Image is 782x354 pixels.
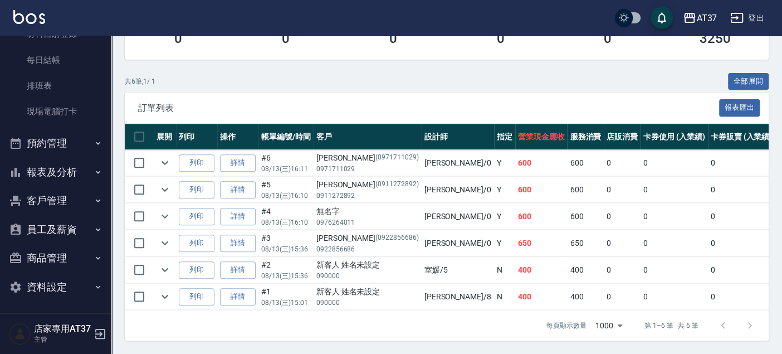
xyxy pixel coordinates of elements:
[494,203,515,230] td: Y
[567,257,604,283] td: 400
[179,208,214,225] button: 列印
[515,203,568,230] td: 600
[604,257,641,283] td: 0
[217,124,258,150] th: 操作
[34,323,91,334] h5: 店家專用AT37
[515,284,568,310] td: 400
[494,230,515,256] td: Y
[422,150,494,176] td: [PERSON_NAME] /0
[258,230,314,256] td: #3
[4,158,107,187] button: 報表及分析
[174,31,182,46] h3: 0
[422,257,494,283] td: 室媛 /5
[179,261,214,279] button: 列印
[258,124,314,150] th: 帳單編號/時間
[4,99,107,124] a: 現場電腦打卡
[494,124,515,150] th: 指定
[708,203,775,230] td: 0
[258,284,314,310] td: #1
[316,164,419,174] p: 0971711029
[422,177,494,203] td: [PERSON_NAME] /0
[258,177,314,203] td: #5
[604,203,641,230] td: 0
[515,230,568,256] td: 650
[651,7,673,29] button: save
[708,257,775,283] td: 0
[700,31,731,46] h3: 3250
[261,191,311,201] p: 08/13 (三) 16:10
[179,288,214,305] button: 列印
[4,186,107,215] button: 客戶管理
[34,334,91,345] p: 主管
[261,298,311,308] p: 08/13 (三) 15:01
[316,244,419,254] p: 0922856686
[258,257,314,283] td: #2
[696,11,717,25] div: AT37
[726,8,769,28] button: 登出
[641,150,708,176] td: 0
[494,257,515,283] td: N
[316,152,419,164] div: [PERSON_NAME]
[389,31,397,46] h3: 0
[220,154,256,172] a: 詳情
[604,124,641,150] th: 店販消費
[494,177,515,203] td: Y
[641,230,708,256] td: 0
[567,124,604,150] th: 服務消費
[708,150,775,176] td: 0
[604,31,612,46] h3: 0
[316,298,419,308] p: 090000
[567,203,604,230] td: 600
[157,235,173,251] button: expand row
[157,154,173,171] button: expand row
[515,177,568,203] td: 600
[678,7,721,30] button: AT37
[496,31,504,46] h3: 0
[708,230,775,256] td: 0
[708,124,775,150] th: 卡券販賣 (入業績)
[494,284,515,310] td: N
[494,150,515,176] td: Y
[604,150,641,176] td: 0
[261,271,311,281] p: 08/13 (三) 15:36
[567,284,604,310] td: 400
[422,230,494,256] td: [PERSON_NAME] /0
[220,235,256,252] a: 詳情
[604,177,641,203] td: 0
[261,217,311,227] p: 08/13 (三) 16:10
[422,203,494,230] td: [PERSON_NAME] /0
[641,203,708,230] td: 0
[604,230,641,256] td: 0
[258,203,314,230] td: #4
[4,47,107,73] a: 每日結帳
[157,181,173,198] button: expand row
[644,321,698,331] p: 第 1–6 筆 共 6 筆
[4,129,107,158] button: 預約管理
[422,124,494,150] th: 設計師
[708,284,775,310] td: 0
[375,179,419,191] p: (0911272892)
[13,10,45,24] img: Logo
[282,31,290,46] h3: 0
[154,124,176,150] th: 展開
[220,208,256,225] a: 詳情
[220,288,256,305] a: 詳情
[375,152,419,164] p: (0971711029)
[179,235,214,252] button: 列印
[515,257,568,283] td: 400
[261,244,311,254] p: 08/13 (三) 15:36
[261,164,311,174] p: 08/13 (三) 16:11
[157,261,173,278] button: expand row
[314,124,422,150] th: 客戶
[728,73,769,90] button: 全部展開
[4,273,107,302] button: 資料設定
[641,124,708,150] th: 卡券使用 (入業績)
[157,208,173,225] button: expand row
[220,181,256,198] a: 詳情
[258,150,314,176] td: #6
[567,150,604,176] td: 600
[719,99,760,117] button: 報表匯出
[157,288,173,305] button: expand row
[179,181,214,198] button: 列印
[316,232,419,244] div: [PERSON_NAME]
